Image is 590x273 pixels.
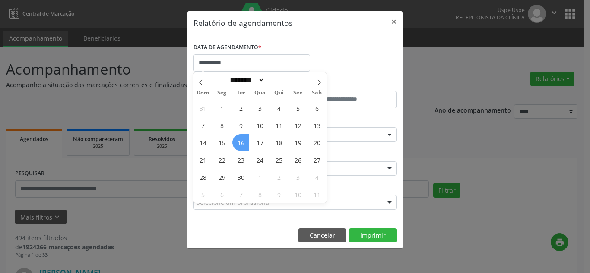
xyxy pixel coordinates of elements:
span: Setembro 9, 2025 [232,117,249,134]
span: Setembro 30, 2025 [232,169,249,185]
label: ATÉ [297,78,397,91]
span: Outubro 7, 2025 [232,186,249,203]
span: Setembro 11, 2025 [270,117,287,134]
h5: Relatório de agendamentos [193,17,292,28]
span: Outubro 6, 2025 [213,186,230,203]
span: Setembro 5, 2025 [289,100,306,116]
span: Sex [289,90,308,96]
span: Setembro 20, 2025 [308,134,325,151]
button: Close [385,11,403,32]
span: Setembro 23, 2025 [232,151,249,168]
span: Setembro 12, 2025 [289,117,306,134]
span: Setembro 14, 2025 [194,134,211,151]
span: Setembro 13, 2025 [308,117,325,134]
span: Agosto 31, 2025 [194,100,211,116]
span: Outubro 4, 2025 [308,169,325,185]
span: Setembro 1, 2025 [213,100,230,116]
input: Year [265,75,293,85]
span: Setembro 10, 2025 [251,117,268,134]
span: Setembro 19, 2025 [289,134,306,151]
span: Setembro 2, 2025 [232,100,249,116]
span: Setembro 18, 2025 [270,134,287,151]
span: Setembro 21, 2025 [194,151,211,168]
span: Setembro 29, 2025 [213,169,230,185]
span: Setembro 16, 2025 [232,134,249,151]
span: Setembro 24, 2025 [251,151,268,168]
span: Outubro 2, 2025 [270,169,287,185]
span: Ter [232,90,251,96]
span: Setembro 15, 2025 [213,134,230,151]
span: Selecione um profissional [197,198,271,207]
span: Setembro 17, 2025 [251,134,268,151]
span: Seg [213,90,232,96]
span: Outubro 9, 2025 [270,186,287,203]
span: Setembro 3, 2025 [251,100,268,116]
span: Outubro 10, 2025 [289,186,306,203]
select: Month [227,75,265,85]
span: Outubro 11, 2025 [308,186,325,203]
span: Setembro 27, 2025 [308,151,325,168]
span: Qua [251,90,270,96]
span: Outubro 8, 2025 [251,186,268,203]
span: Setembro 4, 2025 [270,100,287,116]
span: Setembro 6, 2025 [308,100,325,116]
span: Setembro 25, 2025 [270,151,287,168]
span: Setembro 7, 2025 [194,117,211,134]
span: Outubro 3, 2025 [289,169,306,185]
span: Setembro 8, 2025 [213,117,230,134]
span: Dom [193,90,213,96]
span: Qui [270,90,289,96]
span: Sáb [308,90,327,96]
span: Setembro 26, 2025 [289,151,306,168]
label: DATA DE AGENDAMENTO [193,41,261,54]
button: Imprimir [349,228,397,243]
span: Setembro 22, 2025 [213,151,230,168]
span: Outubro 1, 2025 [251,169,268,185]
span: Outubro 5, 2025 [194,186,211,203]
span: Setembro 28, 2025 [194,169,211,185]
button: Cancelar [298,228,346,243]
